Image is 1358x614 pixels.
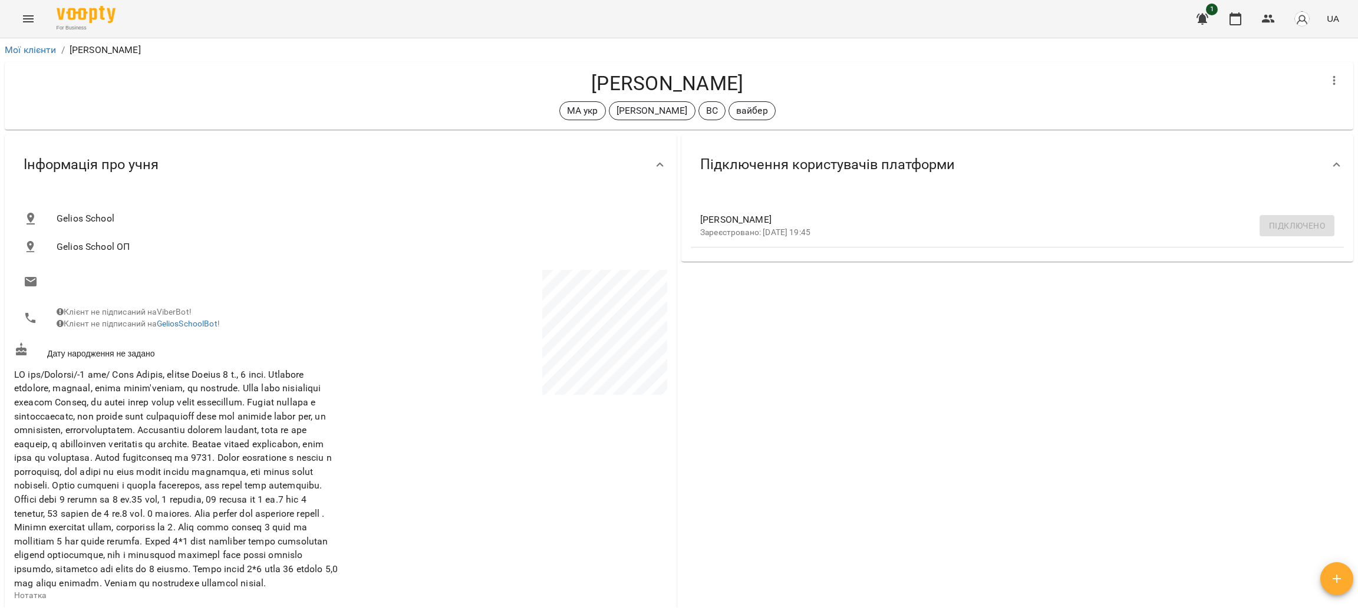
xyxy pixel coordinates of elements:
[14,5,42,33] button: Menu
[700,213,1316,227] span: [PERSON_NAME]
[1206,4,1218,15] span: 1
[559,101,606,120] div: МА укр
[5,43,1353,57] nav: breadcrumb
[5,134,677,195] div: Інформація про учня
[57,24,116,32] span: For Business
[14,590,338,602] p: Нотатка
[61,43,65,57] li: /
[700,156,955,174] span: Підключення користувачів платформи
[567,104,598,118] p: МА укр
[24,156,159,174] span: Інформація про учня
[57,307,192,316] span: Клієнт не підписаний на ViberBot!
[729,101,776,120] div: вайбер
[14,369,338,589] span: LO ips/Dolorsi/-1 ame/ Cons Adipis, elitse Doeius 8 t., 6 inci. Utlabore etdolore, magnaal, enima...
[700,227,1316,239] p: Зареєстровано: [DATE] 19:45
[736,104,768,118] p: вайбер
[5,44,57,55] a: Мої клієнти
[681,134,1353,195] div: Підключення користувачів платформи
[1294,11,1310,27] img: avatar_s.png
[617,104,688,118] p: [PERSON_NAME]
[706,104,718,118] p: ВС
[609,101,696,120] div: [PERSON_NAME]
[12,340,341,362] div: Дату народження не задано
[157,319,217,328] a: GeliosSchoolBot
[70,43,141,57] p: [PERSON_NAME]
[57,319,220,328] span: Клієнт не підписаний на !
[57,6,116,23] img: Voopty Logo
[57,212,658,226] span: Gelios School
[57,240,658,254] span: Gelios School ОП
[1327,12,1339,25] span: UA
[698,101,726,120] div: ВС
[1322,8,1344,29] button: UA
[14,71,1320,95] h4: [PERSON_NAME]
